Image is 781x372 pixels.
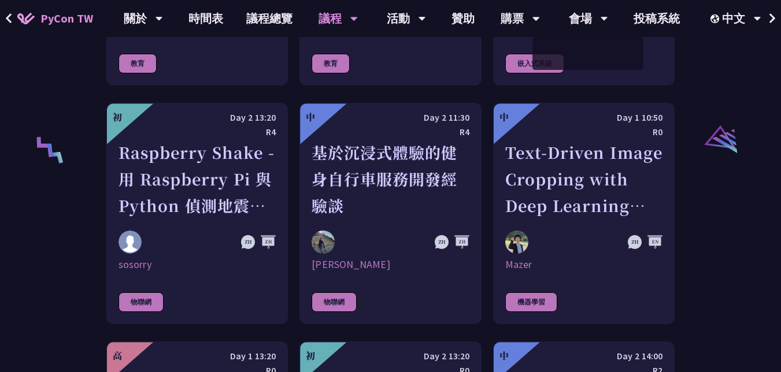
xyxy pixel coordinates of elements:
[119,258,276,271] div: sosorry
[505,349,662,363] div: Day 2 14:00
[505,258,662,271] div: Mazer
[106,103,288,324] a: 初 Day 2 13:20 R4 Raspberry Shake - 用 Raspberry Pi 與 Python 偵測地震和監控地球活動 sosorry sosorry 物聯網
[312,125,469,139] div: R4
[119,349,276,363] div: Day 1 13:20
[493,103,675,324] a: 中 Day 1 10:50 R0 Text-Driven Image Cropping with Deep Learning and Genetic Algorithm Mazer Mazer ...
[40,10,93,27] span: PyCon TW
[119,125,276,139] div: R4
[119,230,142,254] img: sosorry
[312,54,350,73] div: 教育
[312,258,469,271] div: [PERSON_NAME]
[113,110,122,124] div: 初
[312,139,469,219] div: 基於沉浸式體驗的健身自行車服務開發經驗談
[505,125,662,139] div: R0
[119,139,276,219] div: Raspberry Shake - 用 Raspberry Pi 與 Python 偵測地震和監控地球活動
[119,292,164,312] div: 物聯網
[505,292,557,312] div: 機器學習
[499,110,509,124] div: 中
[505,139,662,219] div: Text-Driven Image Cropping with Deep Learning and Genetic Algorithm
[113,349,122,363] div: 高
[505,54,564,73] div: 嵌入式系統
[312,110,469,125] div: Day 2 11:30
[299,103,481,324] a: 中 Day 2 11:30 R4 基於沉浸式體驗的健身自行車服務開發經驗談 Peter [PERSON_NAME] 物聯網
[306,349,315,363] div: 初
[312,349,469,363] div: Day 2 13:20
[499,349,509,363] div: 中
[6,4,105,33] a: PyCon TW
[710,14,722,23] img: Locale Icon
[119,54,157,73] div: 教育
[119,110,276,125] div: Day 2 13:20
[312,230,335,254] img: Peter
[306,110,315,124] div: 中
[17,13,35,24] img: Home icon of PyCon TW 2025
[312,292,357,312] div: 物聯網
[505,230,528,254] img: Mazer
[505,110,662,125] div: Day 1 10:50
